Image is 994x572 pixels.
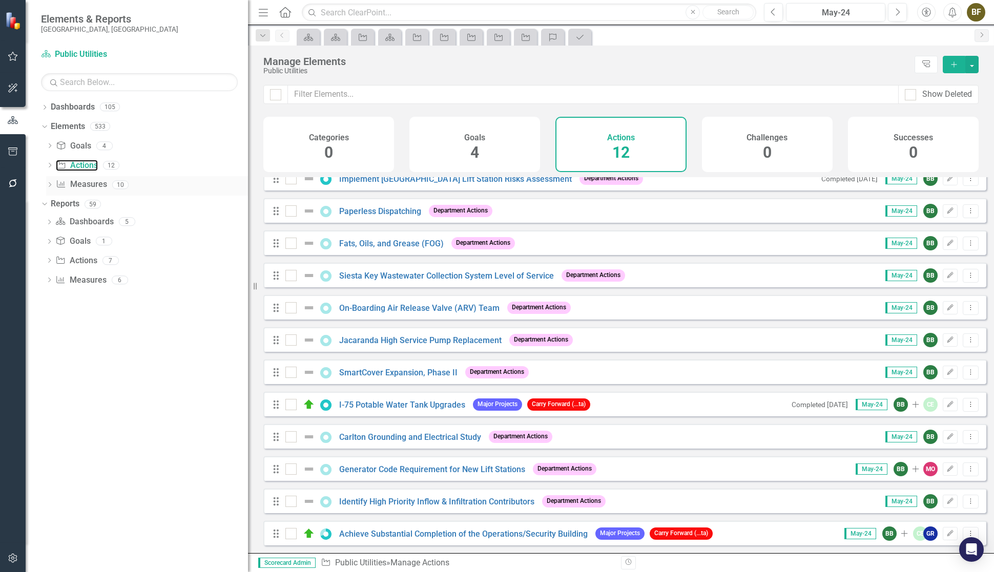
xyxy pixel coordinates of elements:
[100,103,120,112] div: 105
[923,430,938,444] div: BB
[339,271,554,281] a: Siesta Key Wastewater Collection System Level of Service
[922,89,972,100] div: Show Deleted
[303,431,315,443] img: Not Defined
[102,256,119,265] div: 7
[451,237,515,249] span: Department Actions
[339,206,421,216] a: Paperless Dispatching
[303,495,315,507] img: Not Defined
[303,334,315,346] img: Not Defined
[103,161,119,170] div: 12
[894,462,908,476] div: BB
[339,239,444,248] a: Fats, Oils, and Grease (FOG)
[747,133,788,142] h4: Challenges
[5,12,23,30] img: ClearPoint Strategy
[913,526,927,541] div: CE
[56,179,107,190] a: Measures
[339,497,534,506] a: Identify High Priority Inflow & Infiltration Contributors
[303,527,315,540] img: On Target
[595,527,645,539] span: Major Projects
[303,463,315,475] img: Not Defined
[287,85,899,104] input: Filter Elements...
[885,431,917,442] span: May-24
[542,495,606,507] span: Department Actions
[533,463,596,475] span: Department Actions
[923,462,938,476] div: MO
[303,302,315,314] img: Not Defined
[579,173,643,184] span: Department Actions
[509,334,573,346] span: Department Actions
[885,302,917,313] span: May-24
[119,218,135,226] div: 5
[55,255,97,267] a: Actions
[303,237,315,249] img: Not Defined
[339,464,525,474] a: Generator Code Requirement for New Lift Stations
[335,558,386,567] a: Public Utilities
[856,463,887,475] span: May-24
[96,237,112,246] div: 1
[112,180,129,189] div: 10
[885,205,917,217] span: May-24
[562,269,625,281] span: Department Actions
[856,399,887,410] span: May-24
[303,205,315,217] img: Not Defined
[51,121,85,133] a: Elements
[85,200,101,208] div: 59
[612,143,630,161] span: 12
[763,143,772,161] span: 0
[821,175,878,183] small: Completed [DATE]
[339,368,458,377] a: SmartCover Expansion, Phase II
[55,236,90,247] a: Goals
[465,366,529,378] span: Department Actions
[607,133,635,142] h4: Actions
[909,143,918,161] span: 0
[309,133,349,142] h4: Categories
[112,276,128,284] div: 6
[41,49,169,60] a: Public Utilities
[55,216,113,228] a: Dashboards
[923,268,938,283] div: BB
[894,133,933,142] h4: Successes
[339,303,500,313] a: On-Boarding Air Release Valve (ARV) Team
[967,3,985,22] button: BF
[885,367,917,378] span: May-24
[885,496,917,507] span: May-24
[303,173,315,185] img: Not Defined
[324,143,333,161] span: 0
[51,101,95,113] a: Dashboards
[464,133,485,142] h4: Goals
[96,141,113,150] div: 4
[702,5,754,19] button: Search
[786,3,885,22] button: May-24
[923,397,938,412] div: CE
[923,494,938,509] div: BB
[650,527,713,539] span: Carry Forward (...ta)
[885,238,917,249] span: May-24
[339,335,502,345] a: Jacaranda High Service Pump Replacement
[923,204,938,218] div: BB
[792,400,848,409] small: Completed [DATE]
[882,526,897,541] div: BB
[339,174,572,184] a: Implement [GEOGRAPHIC_DATA] Lift Station Risks Assessment
[885,270,917,281] span: May-24
[790,7,882,19] div: May-24
[339,529,588,539] a: Achieve Substantial Completion of the Operations/Security Building
[258,558,316,568] span: Scorecard Admin
[263,56,909,67] div: Manage Elements
[90,122,110,131] div: 533
[470,143,479,161] span: 4
[56,160,97,172] a: Actions
[923,365,938,379] div: BB
[55,274,106,286] a: Measures
[302,4,756,22] input: Search ClearPoint...
[489,431,552,442] span: Department Actions
[263,67,909,75] div: Public Utilities
[41,73,238,91] input: Search Below...
[56,140,91,152] a: Goals
[923,236,938,250] div: BB
[717,8,739,16] span: Search
[321,557,613,569] div: » Manage Actions
[429,205,492,217] span: Department Actions
[303,269,315,282] img: Not Defined
[844,528,876,539] span: May-24
[923,333,938,347] div: BB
